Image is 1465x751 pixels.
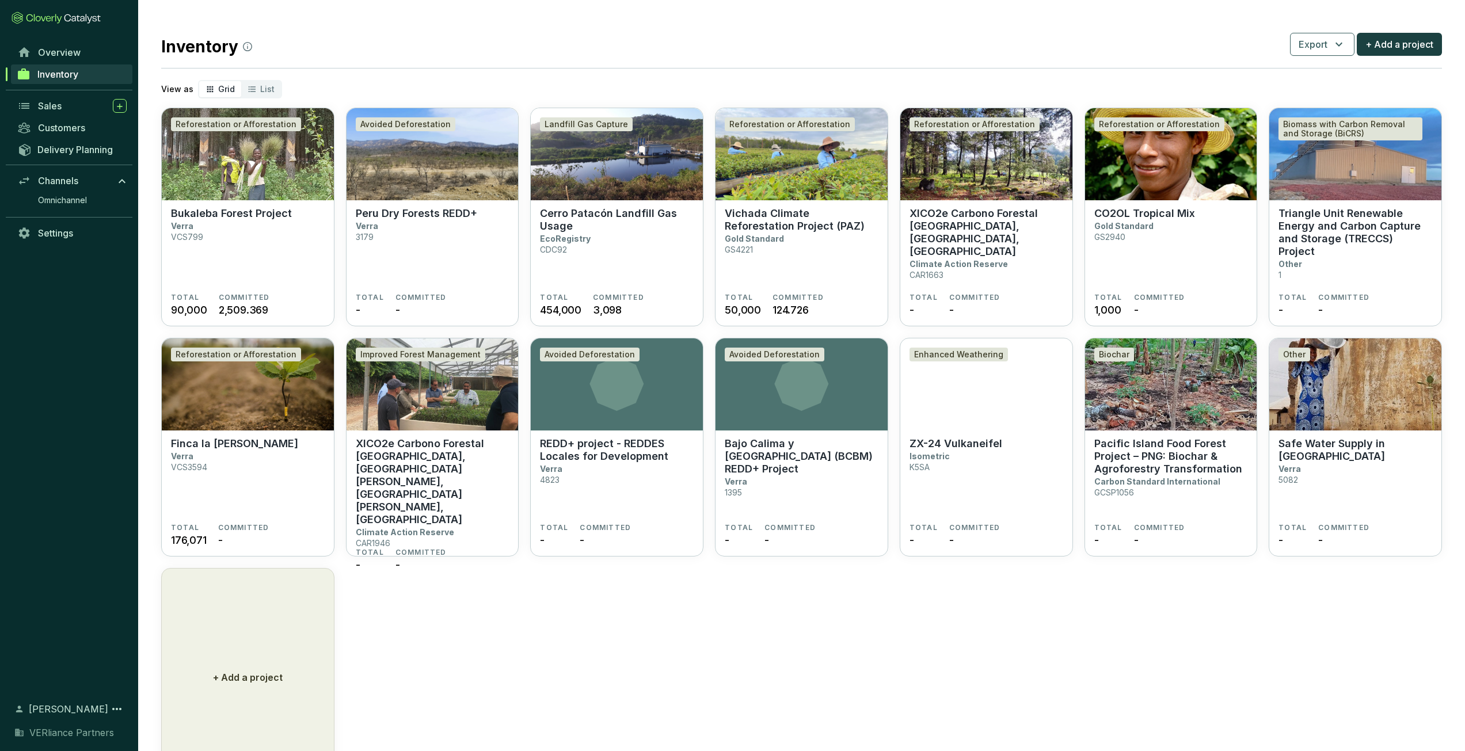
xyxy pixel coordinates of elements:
p: Isometric [910,451,950,461]
p: GS4221 [725,245,753,254]
span: - [1094,532,1099,548]
span: 3,098 [593,302,622,318]
p: Gold Standard [1094,221,1154,231]
span: VERliance Partners [29,726,114,739]
p: 4823 [540,475,560,485]
a: Delivery Planning [12,140,132,159]
p: CO2OL Tropical Mix [1094,207,1195,220]
span: + Add a project [1365,37,1433,51]
img: XICO2e Carbono Forestal Ejido Noh Bec, Municipio de Felipe Carrillo Puerto, Estado de Quintana Ro... [347,338,519,430]
p: Cerro Patacón Landfill Gas Usage [540,207,694,232]
span: - [949,302,954,318]
span: COMMITTED [773,293,824,302]
div: Biochar [1094,348,1134,361]
span: Export [1299,37,1327,51]
a: Channels [12,171,132,190]
span: 124.726 [773,302,809,318]
span: TOTAL [171,293,199,302]
p: Other [1278,259,1302,269]
span: TOTAL [1278,293,1307,302]
div: Other [1278,348,1310,361]
p: Vichada Climate Reforestation Project (PAZ) [725,207,878,232]
span: - [1278,532,1283,548]
img: Cerro Patacón Landfill Gas Usage [531,108,703,200]
a: Vichada Climate Reforestation Project (PAZ)Reforestation or AfforestationVichada Climate Reforest... [715,108,888,326]
div: Landfill Gas Capture [540,117,633,131]
a: Safe Water Supply in ZambiaOtherSafe Water Supply in [GEOGRAPHIC_DATA]Verra5082TOTAL-COMMITTED- [1269,338,1442,556]
p: 5082 [1278,475,1298,485]
img: CO2OL Tropical Mix [1085,108,1257,200]
div: Enhanced Weathering [910,348,1008,361]
span: Customers [38,122,85,134]
span: COMMITTED [219,293,270,302]
span: Settings [38,227,73,239]
a: Overview [12,43,132,62]
span: - [1278,302,1283,318]
p: VCS799 [171,232,203,242]
a: Pacific Island Food Forest Project – PNG: Biochar & Agroforestry TransformationBiocharPacific Isl... [1085,338,1258,556]
span: TOTAL [540,523,568,532]
span: - [1134,302,1139,318]
p: Climate Action Reserve [356,527,454,537]
span: Grid [218,84,235,94]
a: Avoided DeforestationREDD+ project - REDDES Locales for DevelopmentVerra4823TOTAL-COMMITTED- [530,338,703,556]
div: Reforestation or Afforestation [171,348,301,361]
p: Verra [725,476,747,486]
p: Bajo Calima y [GEOGRAPHIC_DATA] (BCBM) REDD+ Project [725,437,878,475]
p: 1 [1278,270,1281,280]
span: COMMITTED [593,293,644,302]
button: + Add a project [1357,33,1442,56]
span: TOTAL [171,523,199,532]
p: GS2940 [1094,232,1125,242]
h2: Inventory [161,35,252,59]
p: Verra [1278,464,1301,474]
a: Peru Dry Forests REDD+Avoided DeforestationPeru Dry Forests REDD+Verra3179TOTAL-COMMITTED- [346,108,519,326]
p: EcoRegistry [540,234,591,243]
span: Delivery Planning [37,144,113,155]
span: List [260,84,275,94]
div: Avoided Deforestation [356,117,455,131]
span: COMMITTED [1134,293,1185,302]
img: ZX-24 Vulkaneifel [900,338,1072,430]
p: CDC92 [540,245,567,254]
span: 50,000 [725,302,761,318]
span: - [540,532,545,548]
p: Verra [356,221,378,231]
div: Reforestation or Afforestation [171,117,301,131]
span: - [1318,302,1323,318]
p: Climate Action Reserve [910,259,1008,269]
span: COMMITTED [1318,293,1369,302]
a: Settings [12,223,132,243]
span: TOTAL [1094,293,1122,302]
span: COMMITTED [395,293,447,302]
p: Verra [171,451,193,461]
p: Verra [540,464,562,474]
div: Reforestation or Afforestation [1094,117,1224,131]
span: - [356,557,360,573]
span: - [910,302,914,318]
span: TOTAL [1278,523,1307,532]
span: TOTAL [725,523,753,532]
span: TOTAL [910,523,938,532]
span: - [1134,532,1139,548]
p: Bukaleba Forest Project [171,207,292,220]
span: COMMITTED [1318,523,1369,532]
p: GCSP1056 [1094,487,1134,497]
a: Sales [12,96,132,116]
div: Improved Forest Management [356,348,485,361]
span: 454,000 [540,302,581,318]
img: Peru Dry Forests REDD+ [347,108,519,200]
a: Omnichannel [32,192,132,209]
span: 176,071 [171,532,207,548]
p: Peru Dry Forests REDD+ [356,207,477,220]
span: COMMITTED [1134,523,1185,532]
a: Avoided DeforestationBajo Calima y [GEOGRAPHIC_DATA] (BCBM) REDD+ ProjectVerra1395TOTAL-COMMITTED- [715,338,888,556]
a: Customers [12,118,132,138]
div: Avoided Deforestation [540,348,640,361]
img: Bukaleba Forest Project [162,108,334,200]
div: Avoided Deforestation [725,348,824,361]
span: - [580,532,584,548]
span: TOTAL [910,293,938,302]
p: Pacific Island Food Forest Project – PNG: Biochar & Agroforestry Transformation [1094,437,1248,475]
span: - [1318,532,1323,548]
